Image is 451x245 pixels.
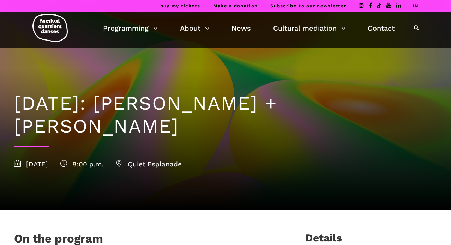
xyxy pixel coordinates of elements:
[26,160,48,168] font: [DATE]
[32,14,68,42] img: logo-fqd-med
[128,160,182,168] font: Quiet Esplanade
[273,22,346,34] a: Cultural mediation
[273,24,337,32] font: Cultural mediation
[103,22,158,34] a: Programming
[231,24,251,32] font: News
[103,24,149,32] font: Programming
[231,22,251,34] a: News
[305,232,342,244] font: Details
[213,3,258,8] a: Make a donation
[156,3,200,8] a: I buy my tickets
[270,3,346,8] a: Subscribe to our newsletter
[368,22,395,34] a: Contact
[180,24,200,32] font: About
[180,22,210,34] a: About
[368,24,395,32] font: Contact
[72,160,103,168] font: 8:00 p.m.
[413,3,419,8] a: IN
[14,92,277,137] font: [DATE]: [PERSON_NAME] + [PERSON_NAME]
